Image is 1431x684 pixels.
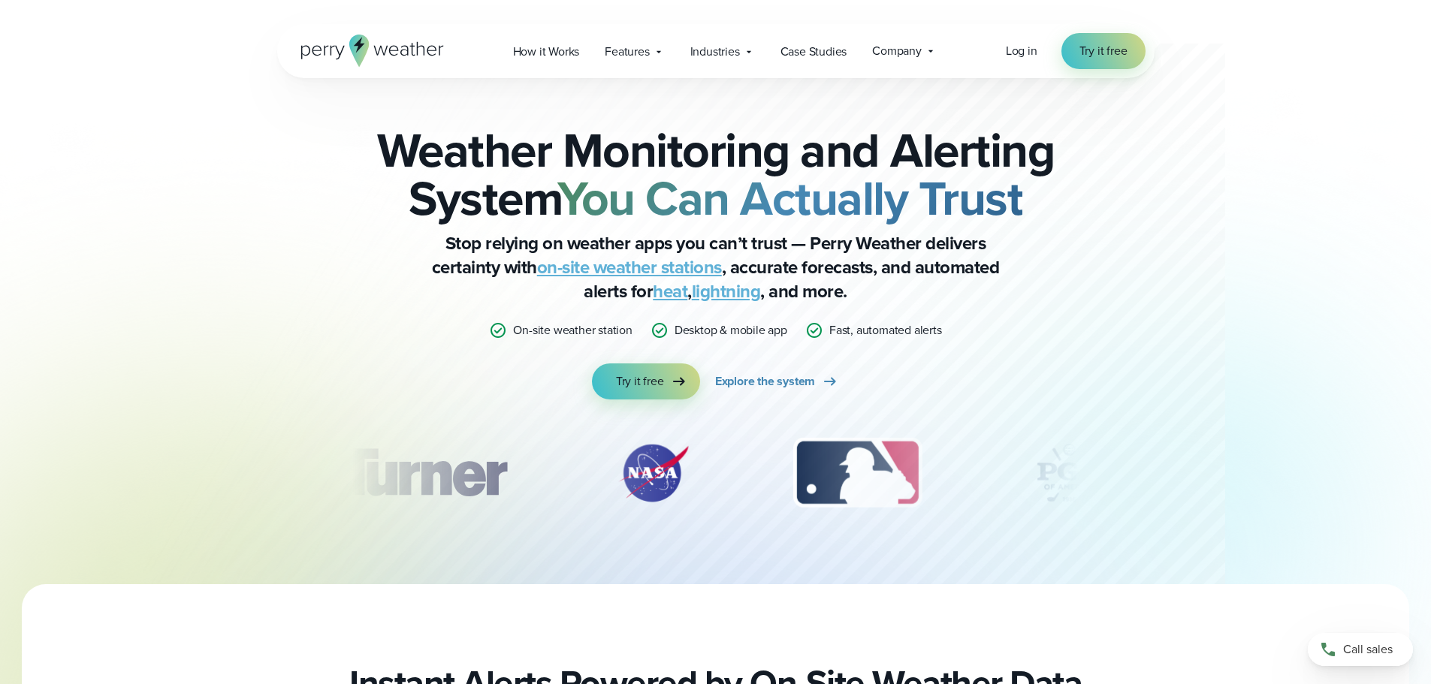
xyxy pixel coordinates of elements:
[715,372,815,390] span: Explore the system
[557,163,1022,234] strong: You Can Actually Trust
[500,36,593,67] a: How it Works
[653,278,687,305] a: heat
[1006,42,1037,60] a: Log in
[829,321,942,339] p: Fast, automated alerts
[1079,42,1128,60] span: Try it free
[513,321,632,339] p: On-site weather station
[778,435,937,511] img: MLB.svg
[1009,435,1129,511] div: 4 of 12
[872,42,922,60] span: Company
[592,363,700,399] a: Try it free
[513,43,580,61] span: How it Works
[675,321,787,339] p: Desktop & mobile app
[616,372,664,390] span: Try it free
[1343,640,1393,658] span: Call sales
[1009,435,1129,511] img: PGA.svg
[1061,33,1146,69] a: Try it free
[1308,633,1413,666] a: Call sales
[352,435,1079,518] div: slideshow
[1006,42,1037,59] span: Log in
[601,435,706,511] div: 2 of 12
[692,278,761,305] a: lightning
[352,126,1079,222] h2: Weather Monitoring and Alerting System
[780,43,847,61] span: Case Studies
[415,231,1016,303] p: Stop relying on weather apps you can’t trust — Perry Weather delivers certainty with , accurate f...
[690,43,740,61] span: Industries
[315,435,528,511] div: 1 of 12
[601,435,706,511] img: NASA.svg
[537,254,722,281] a: on-site weather stations
[768,36,860,67] a: Case Studies
[778,435,937,511] div: 3 of 12
[315,435,528,511] img: Turner-Construction_1.svg
[715,363,839,399] a: Explore the system
[605,43,649,61] span: Features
